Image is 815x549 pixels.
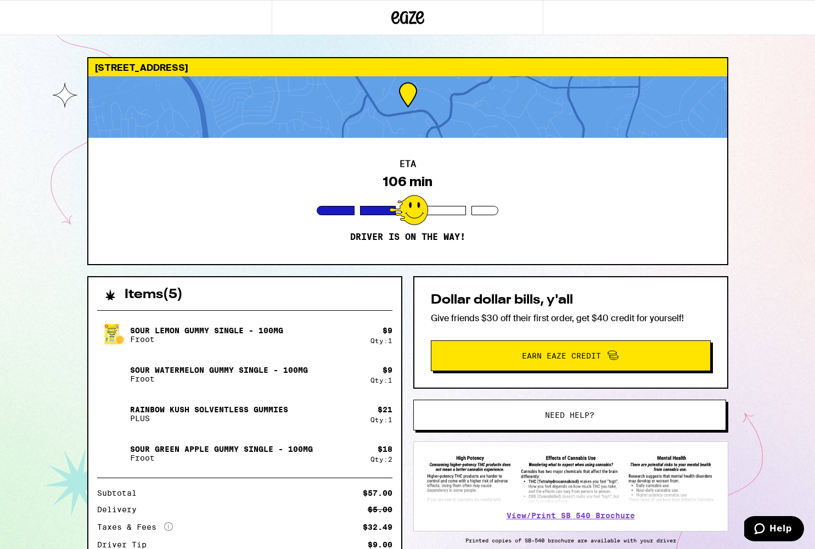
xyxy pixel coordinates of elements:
div: $ 9 [383,366,392,374]
a: View/Print SB 540 Brochure [507,511,635,520]
button: Earn Eaze Credit [431,340,711,371]
img: Sour Green Apple Gummy Single - 100mg [97,438,128,469]
button: Need help? [413,400,726,430]
div: Taxes & Fees [97,522,173,532]
img: Rainbow Kush Solventless Gummies [97,399,128,429]
div: Qty: 1 [370,377,392,384]
p: Froot [130,374,308,383]
div: Driver Tip [97,541,154,548]
div: $ 21 [378,405,392,414]
p: Printed copies of SB-540 brochure are available with your driver [413,537,728,544]
p: Driver is on the way! [350,232,465,243]
div: $9.00 [368,541,392,548]
div: Qty: 1 [370,337,392,344]
h2: Items ( 5 ) [125,288,183,301]
p: PLUS [130,414,288,423]
img: Sour Watermelon Gummy Single - 100mg [97,359,128,390]
h2: Dollar dollar bills, y'all [431,294,711,307]
div: Qty: 2 [370,456,392,463]
p: Sour Lemon Gummy Single - 100mg [130,326,283,335]
p: Give friends $30 off their first order, get $40 credit for yourself! [431,312,711,324]
img: Sour Lemon Gummy Single - 100mg [97,323,128,348]
p: Rainbow Kush Solventless Gummies [130,405,288,414]
iframe: Opens a widget where you can find more information [744,516,804,544]
div: [STREET_ADDRESS] [88,58,727,76]
div: $5.00 [368,506,392,513]
div: Delivery [97,506,144,513]
span: Earn Eaze Credit [522,352,601,360]
div: Qty: 1 [370,416,392,423]
div: $ 18 [378,445,392,453]
img: SB 540 Brochure preview [425,453,717,504]
div: 106 min [383,174,432,189]
div: $ 9 [383,326,392,335]
div: $32.49 [363,523,392,531]
p: Froot [130,335,283,344]
p: Sour Watermelon Gummy Single - 100mg [130,366,308,374]
span: Need help? [545,411,594,419]
h2: ETA [400,160,416,169]
div: $57.00 [363,489,392,497]
div: Subtotal [97,489,144,497]
p: Sour Green Apple Gummy Single - 100mg [130,445,313,453]
p: Froot [130,453,313,462]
